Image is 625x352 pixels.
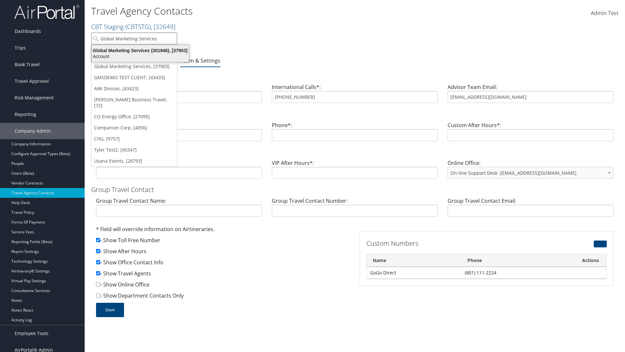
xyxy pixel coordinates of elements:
[91,33,177,45] input: Search Accounts
[96,258,350,270] div: - Show Office Contact Info
[15,40,26,56] span: Trips
[91,159,267,184] div: VIP Toll Free*:
[367,267,462,279] td: GoGo Direct
[15,23,41,39] span: Dashboards
[267,197,443,222] div: Group Travel Contact Number:
[96,247,350,258] div: - Show After Hours
[91,110,618,119] h3: Custom Contact
[91,122,177,133] a: Companion Corp, [4056]
[443,159,618,184] div: Online Office:
[91,147,618,156] h3: VIP
[88,53,193,59] div: Account
[15,90,54,106] span: Risk Management
[91,155,177,167] a: Usana Events, [28793]
[151,22,175,31] span: , [ 32649 ]
[96,236,350,247] div: - Show Toll Free Number
[575,254,606,267] th: Actions: activate to sort column ascending
[91,197,267,222] div: Group Travel Contact Name:
[91,72,177,83] a: GMSDEMO TEST CLIENT, [43433]
[91,185,618,194] h3: Group Travel Contact
[15,106,36,123] span: Reporting
[91,83,177,94] a: AMI Divison, [43423]
[91,83,267,108] div: Advisor Team Name:
[91,4,443,18] h1: Travel Agency Contacts
[91,111,177,122] a: CO Energy Office, [27095]
[15,325,49,342] span: Employee Tools
[96,225,350,236] div: * Field will override information on Airtineraries.
[91,133,177,144] a: CHG, [9757]
[15,123,51,139] span: Company Admin
[443,121,618,146] div: Custom After Hours*:
[591,3,618,23] a: Admin Test
[15,56,40,73] span: Book Travel
[367,254,462,267] th: Name: activate to sort column descending
[96,303,124,317] button: Save
[267,83,443,108] div: International Calls*:
[591,9,618,17] span: Admin Test
[443,83,618,108] div: Advisor Team Email:
[15,73,49,89] span: Travel Approval
[462,254,575,267] th: Phone: activate to sort column ascending
[91,121,267,146] div: Custom Contact Label:
[91,94,177,111] a: [PERSON_NAME] Business Travel, [72]
[96,270,350,281] div: - Show Travel Agents
[462,267,575,279] td: (801) 111-2224
[96,292,350,303] div: - Show Department Contacts Only
[91,22,175,31] a: CBT Staging
[443,197,618,222] div: Group Travel Contact Email:
[91,61,177,72] a: Global Marketing Services, [37903]
[267,121,443,146] div: Phone*:
[267,159,443,184] div: VIP After Hours*:
[367,239,525,248] h3: Custom Numbers
[96,281,350,292] div: - Show Online Office
[180,57,220,64] a: Team & Settings
[88,48,193,53] div: Global Marketing Services (301946), [37903]
[91,71,618,81] h3: Advisor Team
[14,4,79,20] img: airportal-logo.png
[91,144,177,155] a: Tyler Test2, [45347]
[125,22,151,31] span: ( CBTSTG )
